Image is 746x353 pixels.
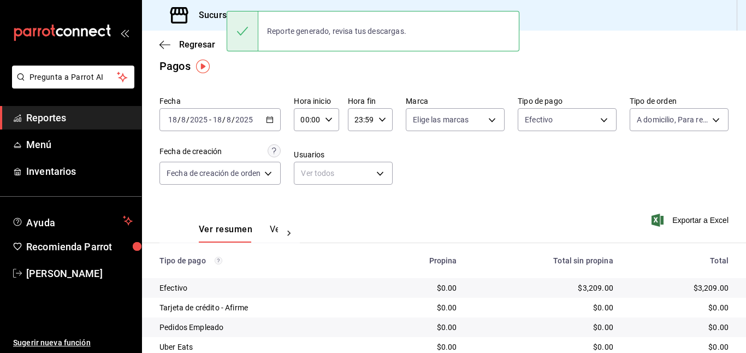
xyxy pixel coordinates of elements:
span: / [222,115,226,124]
button: Ver resumen [199,224,252,243]
div: Tarjeta de crédito - Afirme [159,302,365,313]
span: Sugerir nueva función [13,337,133,349]
img: Tooltip marker [196,60,210,73]
label: Tipo de pago [518,97,617,105]
button: Ver pagos [270,224,311,243]
input: -- [226,115,232,124]
div: Pagos [159,58,191,74]
label: Hora inicio [294,97,339,105]
button: Pregunta a Parrot AI [12,66,134,89]
div: Efectivo [159,283,365,293]
span: Menú [26,137,133,152]
div: $0.00 [475,302,613,313]
div: Ver todos [294,162,393,185]
span: A domicilio, Para recoger, Para llevar [637,114,708,125]
label: Usuarios [294,151,393,158]
span: Ayuda [26,214,119,227]
label: Fecha [159,97,281,105]
input: ---- [235,115,253,124]
span: Elige las marcas [413,114,469,125]
span: Recomienda Parrot [26,239,133,254]
h3: Sucursal: El Chino Carnes Asadas ([GEOGRAPHIC_DATA]) [190,9,428,22]
div: $0.00 [631,302,729,313]
span: Reportes [26,110,133,125]
input: -- [168,115,177,124]
div: $3,209.00 [475,283,613,293]
div: $0.00 [475,342,613,352]
div: Uber Eats [159,342,365,352]
div: Propina [383,256,457,265]
div: Total [631,256,729,265]
span: / [232,115,235,124]
div: Tipo de pago [159,256,365,265]
div: $0.00 [383,302,457,313]
input: -- [212,115,222,124]
label: Hora fin [348,97,393,105]
div: $0.00 [383,322,457,333]
div: Fecha de creación [159,146,222,157]
button: open_drawer_menu [120,28,129,37]
div: $0.00 [631,322,729,333]
span: / [177,115,181,124]
div: $0.00 [631,342,729,352]
div: Pedidos Empleado [159,322,365,333]
span: Efectivo [525,114,553,125]
a: Pregunta a Parrot AI [8,79,134,91]
div: Total sin propina [475,256,613,265]
div: $0.00 [475,322,613,333]
span: Regresar [179,39,215,50]
button: Regresar [159,39,215,50]
svg: Los pagos realizados con Pay y otras terminales son montos brutos. [215,257,222,264]
span: Pregunta a Parrot AI [29,72,117,83]
div: navigation tabs [199,224,278,243]
span: [PERSON_NAME] [26,266,133,281]
div: $0.00 [383,342,457,352]
span: Inventarios [26,164,133,179]
input: -- [181,115,186,124]
div: Reporte generado, revisa tus descargas. [258,19,415,43]
label: Marca [406,97,505,105]
span: - [209,115,211,124]
input: ---- [190,115,208,124]
label: Tipo de orden [630,97,729,105]
span: / [186,115,190,124]
div: $3,209.00 [631,283,729,293]
div: $0.00 [383,283,457,293]
button: Exportar a Excel [654,214,729,227]
span: Fecha de creación de orden [167,168,260,179]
